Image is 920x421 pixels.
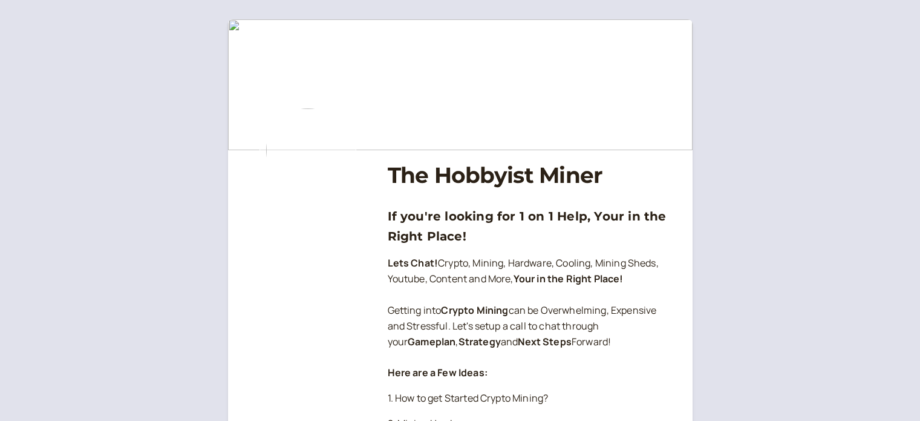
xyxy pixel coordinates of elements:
[514,272,624,285] strong: Your in the Right Place!
[388,162,673,188] h1: The Hobbyist Miner
[518,335,572,348] strong: Next Steps
[388,207,673,246] h3: If you're looking for 1 on 1 Help, Your in the Right Place!
[408,335,455,348] strong: Gameplan
[388,366,488,379] strong: Here are a Few Ideas:
[388,256,439,270] strong: Lets Chat!
[458,335,501,348] strong: Strategy
[388,391,673,406] p: 1. How to get Started Crypto Mining?
[388,256,673,381] p: Crypto, Mining, Hardware, Cooling, Mining Sheds, Youtube, Content and More, Getting into can be O...
[441,303,508,317] strong: Crypto Mining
